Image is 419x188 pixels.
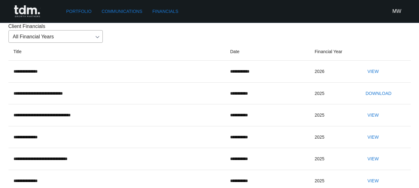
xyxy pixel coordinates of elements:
div: All Financial Years [8,30,103,43]
button: View [363,131,383,143]
a: Communications [99,6,145,17]
td: 2025 [310,148,358,170]
h6: MW [392,8,401,15]
a: Portfolio [64,6,94,17]
th: Financial Year [310,43,358,61]
p: Client Financials [8,23,411,30]
th: Title [8,43,225,61]
button: View [363,66,383,77]
button: View [363,109,383,121]
button: MW [391,5,403,18]
button: Download [363,88,394,99]
th: Date [225,43,310,61]
td: 2025 [310,104,358,126]
button: View [363,175,383,187]
td: 2026 [310,61,358,83]
button: View [363,153,383,165]
td: 2025 [310,82,358,104]
a: Financials [150,6,181,17]
td: 2025 [310,126,358,148]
